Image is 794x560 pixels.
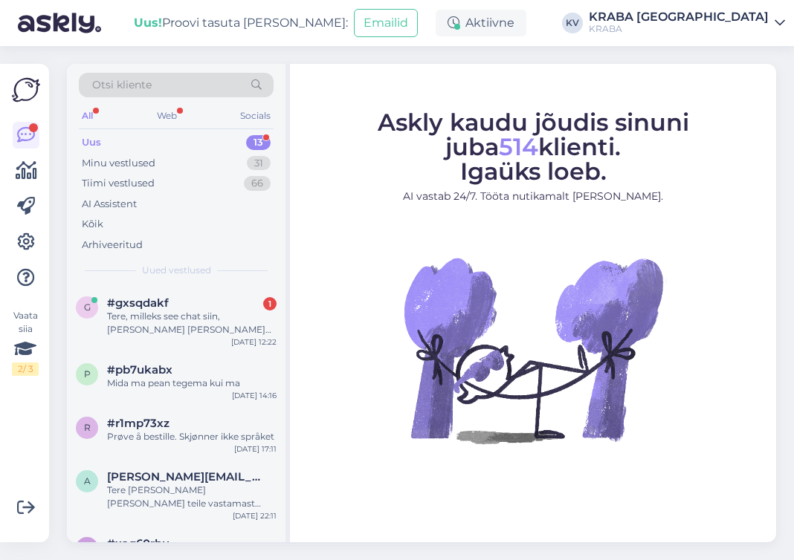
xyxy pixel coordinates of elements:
div: Aktiivne [436,10,526,36]
div: [DATE] 14:16 [232,390,277,401]
span: r [84,422,91,433]
div: KRABA [589,23,769,35]
span: p [84,368,91,380]
div: All [79,106,96,126]
span: #pb7ukabx [107,363,172,377]
div: Socials [237,106,274,126]
div: 2 / 3 [12,362,39,376]
div: 13 [246,135,271,150]
span: #r1mp73xz [107,417,170,430]
span: allan.matt19@gmail.com [107,470,262,484]
div: Prøve å bestille. Skjønner ikke språket [107,430,277,443]
div: Vaata siia [12,309,39,376]
div: [DATE] 22:11 [233,510,277,521]
div: AI Assistent [82,197,137,212]
img: No Chat active [399,216,667,484]
span: Uued vestlused [142,264,211,277]
a: KRABA [GEOGRAPHIC_DATA]KRABA [589,11,785,35]
span: g [84,302,91,313]
div: Kõik [82,217,103,232]
b: Uus! [134,16,162,30]
div: Mida ma pean tegema kui ma [107,377,277,390]
div: 66 [244,176,271,191]
div: KRABA [GEOGRAPHIC_DATA] [589,11,769,23]
div: 1 [263,297,277,310]
span: a [84,475,91,486]
span: Otsi kliente [92,77,152,93]
div: Minu vestlused [82,156,155,171]
div: Tiimi vestlused [82,176,155,191]
span: #xag60rhu [107,537,170,550]
p: AI vastab 24/7. Tööta nutikamalt [PERSON_NAME]. [303,189,763,204]
div: Web [154,106,180,126]
div: Tere, milleks see chat siin, [PERSON_NAME] [PERSON_NAME] nädalat vastust ei saa? Hoiate seda siin... [107,310,277,336]
button: Emailid [354,9,418,37]
span: Askly kaudu jõudis sinuni juba klienti. Igaüks loeb. [378,108,689,186]
div: [DATE] 12:22 [231,336,277,348]
div: [DATE] 17:11 [234,443,277,455]
img: Askly Logo [12,76,40,104]
div: Proovi tasuta [PERSON_NAME]: [134,14,348,32]
div: Uus [82,135,101,150]
span: #gxsqdakf [107,296,169,310]
div: Tere [PERSON_NAME] [PERSON_NAME] teile vastamast [GEOGRAPHIC_DATA] sepa turu noored müüjannad ma ... [107,484,277,510]
div: 31 [247,156,271,171]
div: Arhiveeritud [82,238,143,253]
div: KV [562,13,583,33]
span: 514 [499,132,538,161]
